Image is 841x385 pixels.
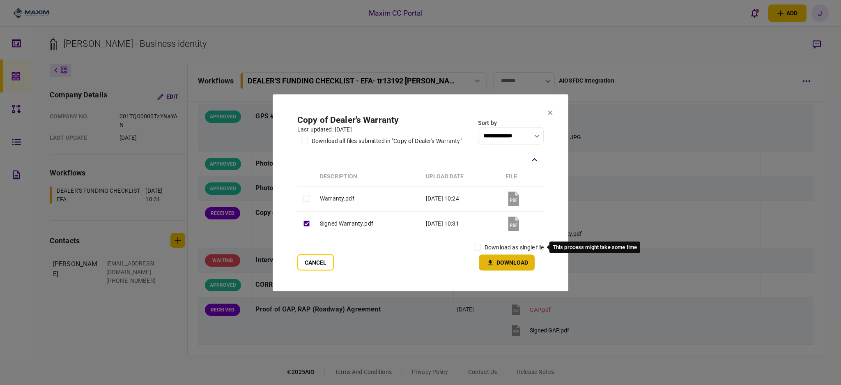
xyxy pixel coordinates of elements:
button: Download [479,254,535,270]
div: last updated: [DATE] [297,125,462,134]
td: [DATE] 10:31 [422,211,501,236]
div: Sort by [478,118,544,127]
div: download all files submitted in "Copy of Dealer's Warranty" [312,136,462,145]
th: upload date [422,167,501,186]
td: Warranty.pdf [316,186,422,211]
th: Description [316,167,422,186]
button: Cancel [297,254,334,270]
label: download as single file [485,243,544,251]
h2: Copy of Dealer's Warranty [297,115,462,125]
th: file [501,167,544,186]
td: [DATE] 10:24 [422,186,501,211]
td: Signed Warranty.pdf [316,211,422,236]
